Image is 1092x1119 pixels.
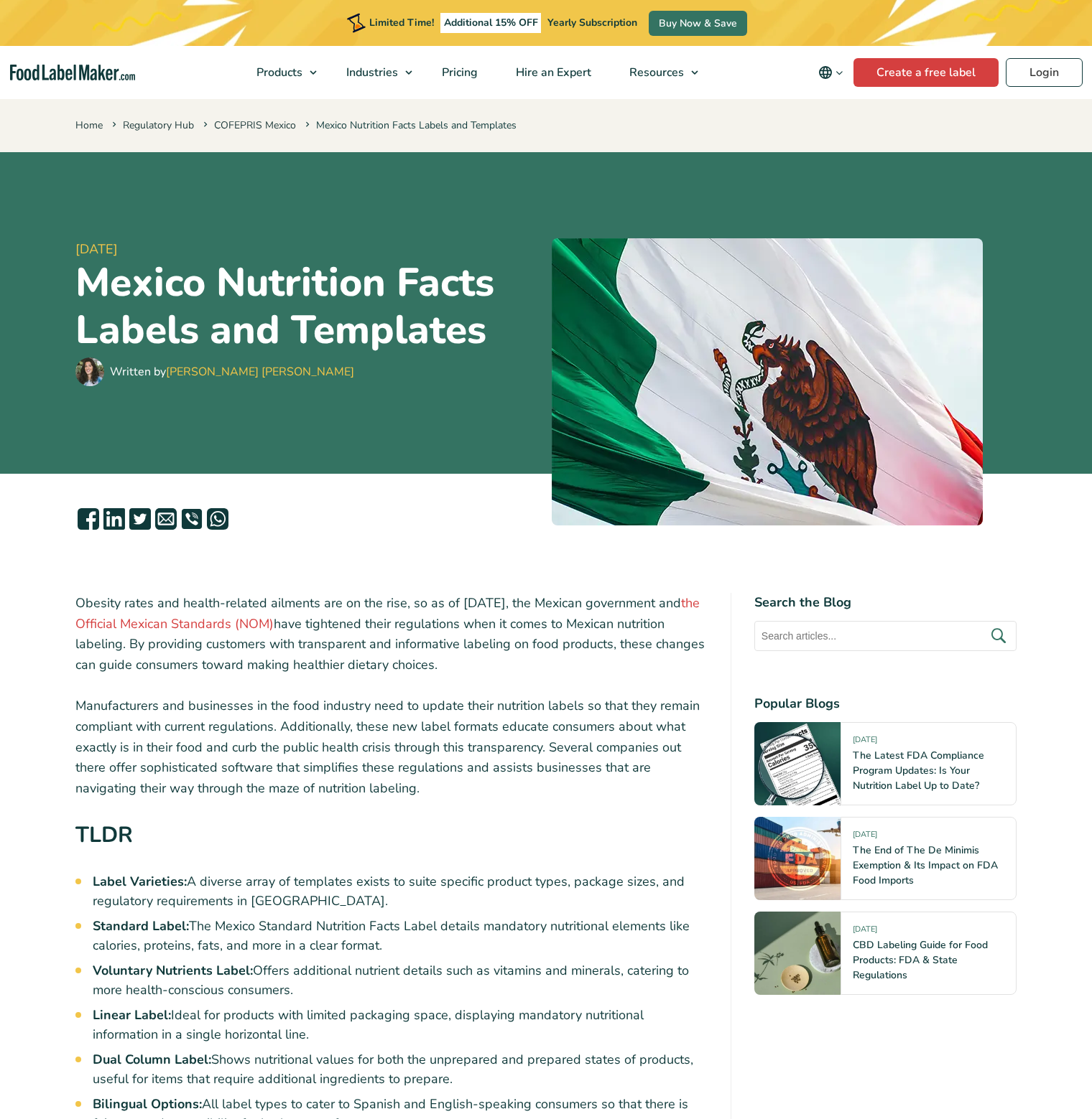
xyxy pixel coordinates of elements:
span: [DATE] [853,734,877,751]
span: Additional 15% OFF [440,13,542,33]
p: Obesity rates and health-related ailments are on the rise, so as of [DATE], the Mexican governmen... [75,593,708,675]
img: Maria Abi Hanna - Food Label Maker [75,357,104,386]
li: Offers additional nutrient details such as vitamins and minerals, catering to more health-conscio... [93,961,708,1000]
span: [DATE] [75,240,540,259]
span: [DATE] [853,829,877,846]
h4: Search the Blog [754,593,1017,612]
a: Pricing [423,46,494,99]
a: Buy Now & Save [649,11,747,36]
input: Search articles... [754,621,1017,651]
a: COFEPRIS Mexico [214,118,296,132]
a: Home [75,118,103,132]
span: [DATE] [853,924,877,940]
a: The End of The De Minimis Exemption & Its Impact on FDA Food Imports [853,843,998,887]
div: Written by [110,363,354,380]
span: Mexico Nutrition Facts Labels and Templates [302,118,517,132]
strong: TLDR [75,820,133,850]
span: Yearly Subscription [547,16,637,29]
li: Ideal for products with limited packaging space, displaying mandatory nutritional information in ... [93,1006,708,1044]
strong: Dual Column Label: [93,1051,211,1068]
span: Pricing [438,65,479,80]
a: Hire an Expert [497,46,607,99]
span: Hire an Expert [512,65,593,80]
span: Resources [625,65,685,80]
span: Products [252,65,304,80]
li: A diverse array of templates exists to suite specific product types, package sizes, and regulator... [93,872,708,911]
strong: Voluntary Nutrients Label: [93,962,253,979]
a: Industries [328,46,420,99]
li: The Mexico Standard Nutrition Facts Label details mandatory nutritional elements like calories, p... [93,917,708,955]
a: CBD Labeling Guide for Food Products: FDA & State Regulations [853,938,988,982]
a: [PERSON_NAME] [PERSON_NAME] [166,364,354,380]
span: Industries [342,65,399,80]
a: Regulatory Hub [123,118,194,132]
h1: Mexico Nutrition Facts Labels and Templates [75,259,540,354]
a: Create a free label [853,58,999,87]
strong: Bilingual Options: [93,1095,202,1113]
strong: Label Varieties: [93,873,187,890]
a: The Latest FDA Compliance Program Updates: Is Your Nutrition Label Up to Date? [853,749,984,792]
a: Products [238,46,324,99]
a: the Official Mexican Standards (NOM) [75,594,700,632]
a: Login [1006,58,1083,87]
a: Resources [611,46,705,99]
h4: Popular Blogs [754,694,1017,713]
a: Food Label Maker homepage [10,65,135,81]
strong: Standard Label: [93,917,189,935]
p: Manufacturers and businesses in the food industry need to update their nutrition labels so that t... [75,696,708,799]
strong: Linear Label: [93,1006,171,1024]
li: Shows nutritional values for both the unprepared and prepared states of products, useful for item... [93,1050,708,1089]
span: Limited Time! [369,16,434,29]
button: Change language [808,58,853,87]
